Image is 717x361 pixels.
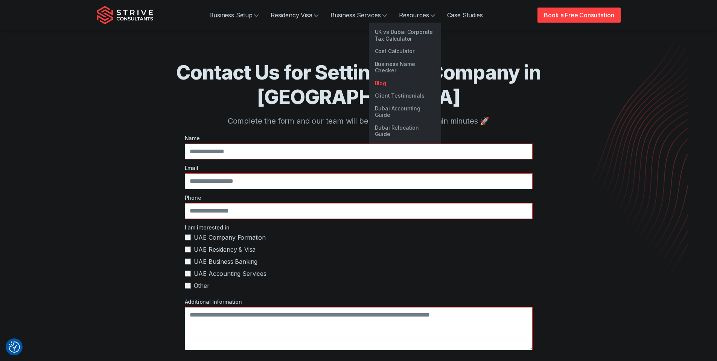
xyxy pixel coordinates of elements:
a: Blog [369,77,441,90]
span: UAE Residency & Visa [194,245,256,254]
a: Business Setup [203,8,265,23]
a: Dubai Accounting Guide [369,102,441,121]
a: Client Testimonials [369,89,441,102]
input: UAE Residency & Visa [185,246,191,252]
span: UAE Accounting Services [194,269,266,278]
p: Complete the form and our team will be in touch usually within minutes 🚀 [127,115,591,127]
h1: Contact Us for Setting up a Company in [GEOGRAPHIC_DATA] [127,60,591,109]
a: Resources [393,8,441,23]
a: Residency Visa [265,8,324,23]
a: Book a Free Consultation [537,8,620,23]
span: UAE Company Formation [194,233,266,242]
a: Business Name Checker [369,58,441,77]
span: UAE Business Banking [194,257,258,266]
a: Case Studies [441,8,489,23]
input: UAE Accounting Services [185,271,191,277]
span: Other [194,281,210,290]
input: Other [185,283,191,289]
img: Strive Consultants [97,6,153,24]
input: UAE Company Formation [185,234,191,240]
a: Cost Calculator [369,45,441,58]
input: UAE Business Banking [185,259,191,265]
label: Additional Information [185,298,533,306]
label: Phone [185,194,533,202]
a: UK vs Dubai Corporate Tax Calculator [369,26,441,45]
label: I am interested in [185,223,533,231]
a: Dubai Relocation Guide [369,121,441,141]
label: Email [185,164,533,172]
label: Name [185,134,533,142]
img: Revisit consent button [9,341,20,353]
a: Business Services [324,8,393,23]
button: Consent Preferences [9,341,20,353]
